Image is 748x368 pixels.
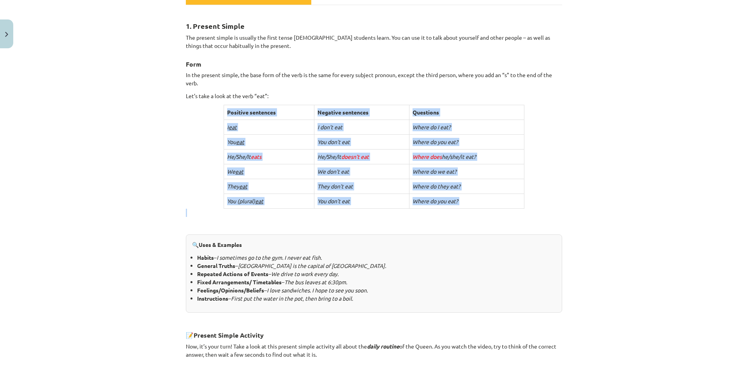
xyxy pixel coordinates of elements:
i: Where do you eat? [413,197,458,204]
li: – [197,270,556,278]
i: he/she/it eat? [413,153,476,160]
p: Now, it’s your turn! Take a look at this present simple activity all about the of the Queen. As y... [186,342,562,359]
strong: Present Simple Activity [194,331,264,339]
i: Where do we eat? [413,168,457,175]
i: You (plural) [227,197,263,204]
b: Feelings/Opinions/Beliefs [197,287,264,294]
i: You [227,138,244,145]
i: They don’t eat [318,183,353,190]
strong: Uses & Examples [199,241,242,248]
b: General Truths [197,262,235,269]
i: They [227,183,247,190]
strong: Form [186,60,201,68]
u: eat [235,168,243,175]
strong: 1. Present Simple [186,21,245,30]
i: daily routine [367,343,399,350]
i: I don’t eat [318,123,342,130]
b: Habits [197,254,214,261]
b: Instructions [197,295,228,302]
img: icon-close-lesson-0947bae3869378f0d4975bcd49f059093ad1ed9edebbc8119c70593378902aed.svg [5,32,8,37]
li: – [197,286,556,294]
p: Let’s take a look at the verb “eat”: [186,92,562,100]
i: [GEOGRAPHIC_DATA] is the capital of [GEOGRAPHIC_DATA]. [238,262,386,269]
i: I sometimes go to the gym. I never eat fish. [217,254,322,261]
i: Where do you eat? [413,138,458,145]
i: I love sandwiches. I hope to see you soon. [267,287,368,294]
i: We don’t eat [318,168,349,175]
li: – [197,294,556,303]
i: You don’t eat [318,138,350,145]
i: He/She/It [227,153,261,160]
i: We drive to work every day. [271,270,339,277]
th: Negative sentences [314,105,409,120]
i: We [227,168,243,175]
th: Questions [409,105,524,120]
u: eat [255,197,263,204]
i: Where do they eat? [413,183,460,190]
li: – [197,254,556,262]
b: Repeated Actions of Events [197,270,268,277]
span: eats [251,153,261,160]
span: doesn’t eat [341,153,369,160]
u: eat [239,183,247,190]
p: In the present simple, the base form of the verb is the same for every subject pronoun, except th... [186,71,562,87]
p: 🔍 [192,241,556,249]
p: The present simple is usually the first tense [DEMOGRAPHIC_DATA] students learn. You can use it t... [186,33,562,50]
th: Positive sentences [224,105,314,120]
i: The bus leaves at 6:30pm. [284,278,347,285]
b: Fixed Arrangements/ Timetables [197,278,282,285]
u: eat [229,123,237,130]
i: You don’t eat [318,197,350,204]
i: Where do I eat? [413,123,451,130]
i: First put the water in the pot, then bring to a boil. [231,295,353,302]
u: eat [236,138,244,145]
i: I [227,123,237,130]
li: – [197,262,556,270]
span: Where does [413,153,442,160]
li: – [197,278,556,286]
i: He/She/It [318,153,369,160]
h3: 📝 [186,326,562,340]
